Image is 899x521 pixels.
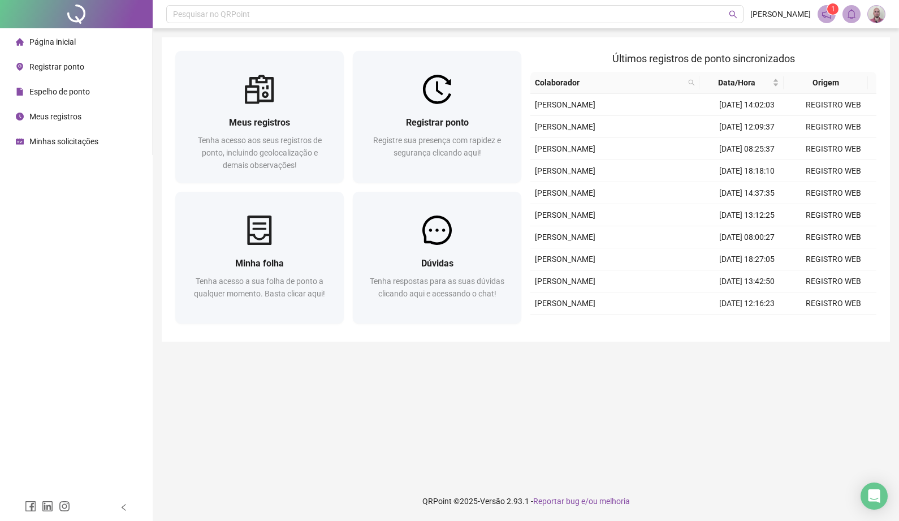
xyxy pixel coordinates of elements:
[535,76,684,89] span: Colaborador
[29,37,76,46] span: Página inicial
[229,117,290,128] span: Meus registros
[480,497,505,506] span: Versão
[535,166,595,175] span: [PERSON_NAME]
[822,9,832,19] span: notification
[29,87,90,96] span: Espelho de ponto
[59,501,70,512] span: instagram
[16,38,24,46] span: home
[703,248,790,270] td: [DATE] 18:27:05
[861,483,888,510] div: Open Intercom Messenger
[153,481,899,521] footer: QRPoint © 2025 - 2.93.1 -
[703,292,790,315] td: [DATE] 12:16:23
[235,258,284,269] span: Minha folha
[784,72,868,94] th: Origem
[120,503,128,511] span: left
[703,138,790,160] td: [DATE] 08:25:37
[868,6,885,23] img: 1170
[703,160,790,182] td: [DATE] 18:18:10
[535,232,595,242] span: [PERSON_NAME]
[16,113,24,120] span: clock-circle
[703,204,790,226] td: [DATE] 13:12:25
[535,210,595,219] span: [PERSON_NAME]
[535,122,595,131] span: [PERSON_NAME]
[790,94,876,116] td: REGISTRO WEB
[16,63,24,71] span: environment
[16,137,24,145] span: schedule
[703,226,790,248] td: [DATE] 08:00:27
[846,9,857,19] span: bell
[406,117,469,128] span: Registrar ponto
[790,226,876,248] td: REGISTRO WEB
[831,5,835,13] span: 1
[29,137,98,146] span: Minhas solicitações
[688,79,695,86] span: search
[790,138,876,160] td: REGISTRO WEB
[535,188,595,197] span: [PERSON_NAME]
[535,299,595,308] span: [PERSON_NAME]
[175,192,344,324] a: Minha folhaTenha acesso a sua folha de ponto a qualquer momento. Basta clicar aqui!
[790,160,876,182] td: REGISTRO WEB
[703,116,790,138] td: [DATE] 12:09:37
[790,204,876,226] td: REGISTRO WEB
[790,116,876,138] td: REGISTRO WEB
[703,94,790,116] td: [DATE] 14:02:03
[373,136,501,157] span: Registre sua presença com rapidez e segurança clicando aqui!
[827,3,839,15] sup: 1
[790,182,876,204] td: REGISTRO WEB
[790,270,876,292] td: REGISTRO WEB
[198,136,322,170] span: Tenha acesso aos seus registros de ponto, incluindo geolocalização e demais observações!
[535,277,595,286] span: [PERSON_NAME]
[686,74,697,91] span: search
[729,10,737,19] span: search
[750,8,811,20] span: [PERSON_NAME]
[16,88,24,96] span: file
[353,192,521,324] a: DúvidasTenha respostas para as suas dúvidas clicando aqui e acessando o chat!
[703,182,790,204] td: [DATE] 14:37:35
[42,501,53,512] span: linkedin
[533,497,630,506] span: Reportar bug e/ou melhoria
[353,51,521,183] a: Registrar pontoRegistre sua presença com rapidez e segurança clicando aqui!
[790,315,876,337] td: REGISTRO WEB
[703,270,790,292] td: [DATE] 13:42:50
[175,51,344,183] a: Meus registrosTenha acesso aos seus registros de ponto, incluindo geolocalização e demais observa...
[790,292,876,315] td: REGISTRO WEB
[25,501,36,512] span: facebook
[703,315,790,337] td: [DATE] 08:05:15
[370,277,504,298] span: Tenha respostas para as suas dúvidas clicando aqui e acessando o chat!
[29,62,84,71] span: Registrar ponto
[535,255,595,264] span: [PERSON_NAME]
[535,144,595,153] span: [PERSON_NAME]
[421,258,453,269] span: Dúvidas
[790,248,876,270] td: REGISTRO WEB
[194,277,325,298] span: Tenha acesso a sua folha de ponto a qualquer momento. Basta clicar aqui!
[29,112,81,121] span: Meus registros
[612,53,795,64] span: Últimos registros de ponto sincronizados
[699,72,784,94] th: Data/Hora
[535,100,595,109] span: [PERSON_NAME]
[704,76,770,89] span: Data/Hora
